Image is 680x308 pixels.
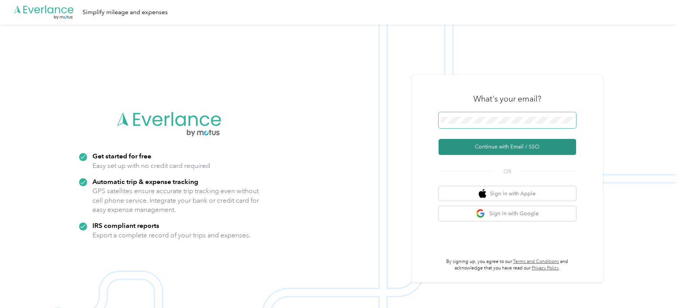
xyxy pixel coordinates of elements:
h3: What's your email? [473,94,541,104]
button: google logoSign in with Google [439,206,576,221]
div: Simplify mileage and expenses [83,8,168,17]
p: GPS satellites ensure accurate trip tracking even without cell phone service. Integrate your bank... [92,186,259,214]
a: Terms and Conditions [513,259,559,264]
span: OR [494,168,521,176]
img: google logo [476,209,486,218]
p: By signing up, you agree to our and acknowledge that you have read our . [439,258,576,272]
p: Export a complete record of your trips and expenses. [92,231,251,240]
a: Privacy Policy [532,265,559,271]
iframe: Everlance-gr Chat Button Frame [637,265,680,308]
button: Continue with Email / SSO [439,139,576,155]
img: apple logo [479,189,486,198]
strong: Get started for free [92,152,151,160]
p: Easy set up with no credit card required [92,161,210,171]
strong: Automatic trip & expense tracking [92,177,198,185]
button: apple logoSign in with Apple [439,186,576,201]
strong: IRS compliant reports [92,221,159,229]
